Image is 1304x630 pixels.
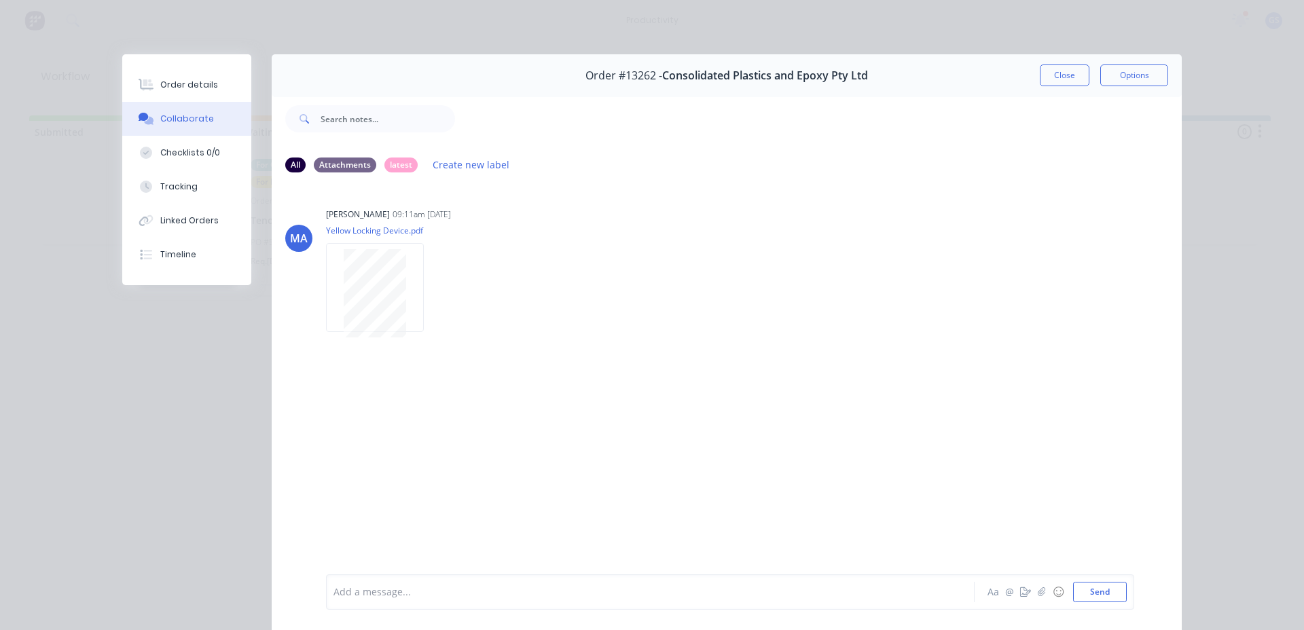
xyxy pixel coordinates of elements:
button: Options [1100,64,1168,86]
button: @ [1001,584,1017,600]
input: Search notes... [321,105,455,132]
button: Order details [122,68,251,102]
button: Collaborate [122,102,251,136]
span: Order #13262 - [585,69,662,82]
div: Tracking [160,181,198,193]
div: Checklists 0/0 [160,147,220,159]
button: Close [1040,64,1089,86]
span: Consolidated Plastics and Epoxy Pty Ltd [662,69,868,82]
button: Create new label [426,155,517,174]
button: Checklists 0/0 [122,136,251,170]
button: Tracking [122,170,251,204]
button: Timeline [122,238,251,272]
p: Yellow Locking Device.pdf [326,225,437,236]
div: Linked Orders [160,215,219,227]
button: Aa [985,584,1001,600]
div: 09:11am [DATE] [393,208,451,221]
div: Order details [160,79,218,91]
div: Attachments [314,157,376,172]
button: Send [1073,582,1127,602]
div: All [285,157,306,172]
div: latest [384,157,418,172]
div: [PERSON_NAME] [326,208,390,221]
button: Linked Orders [122,204,251,238]
button: ☺ [1050,584,1066,600]
div: Timeline [160,248,196,261]
div: MA [290,230,308,246]
div: Collaborate [160,113,214,125]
